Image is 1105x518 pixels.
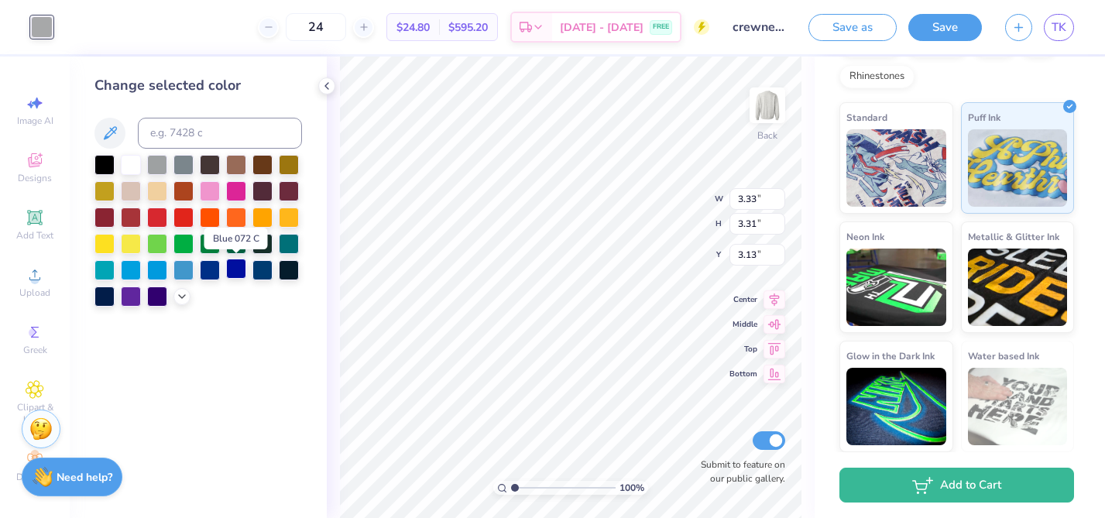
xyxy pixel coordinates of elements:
[23,344,47,356] span: Greek
[968,368,1068,445] img: Water based Ink
[1044,14,1074,41] a: TK
[16,229,53,242] span: Add Text
[846,249,946,326] img: Neon Ink
[968,249,1068,326] img: Metallic & Glitter Ink
[16,471,53,483] span: Decorate
[846,368,946,445] img: Glow in the Dark Ink
[721,12,797,43] input: Untitled Design
[729,319,757,330] span: Middle
[653,22,669,33] span: FREE
[286,13,346,41] input: – –
[729,294,757,305] span: Center
[138,118,302,149] input: e.g. 7428 c
[968,348,1039,364] span: Water based Ink
[846,348,935,364] span: Glow in the Dark Ink
[204,228,268,249] div: Blue 072 C
[968,228,1059,245] span: Metallic & Glitter Ink
[846,228,884,245] span: Neon Ink
[19,286,50,299] span: Upload
[729,344,757,355] span: Top
[839,65,915,88] div: Rhinestones
[968,109,1000,125] span: Puff Ink
[560,19,643,36] span: [DATE] - [DATE]
[57,470,112,485] strong: Need help?
[808,14,897,41] button: Save as
[8,401,62,426] span: Clipart & logos
[839,468,1074,503] button: Add to Cart
[18,172,52,184] span: Designs
[17,115,53,127] span: Image AI
[846,129,946,207] img: Standard
[448,19,488,36] span: $595.20
[1052,19,1066,36] span: TK
[729,369,757,379] span: Bottom
[968,129,1068,207] img: Puff Ink
[396,19,430,36] span: $24.80
[757,129,777,142] div: Back
[752,90,783,121] img: Back
[94,75,302,96] div: Change selected color
[846,109,887,125] span: Standard
[692,458,785,485] label: Submit to feature on our public gallery.
[908,14,982,41] button: Save
[619,481,644,495] span: 100 %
